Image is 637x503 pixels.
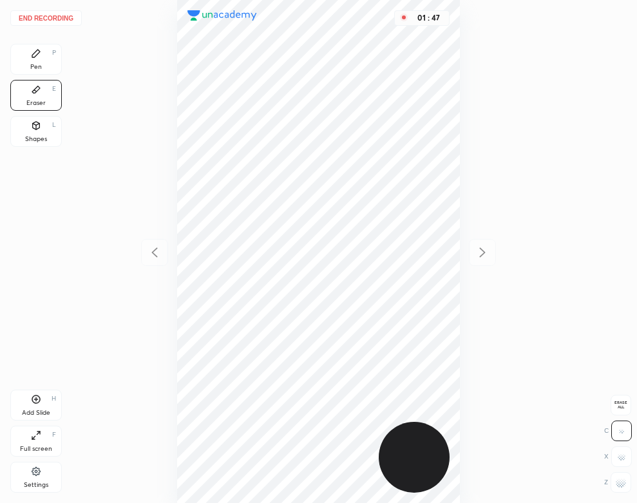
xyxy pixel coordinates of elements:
[26,100,46,106] div: Eraser
[413,14,444,23] div: 01 : 47
[52,50,56,56] div: P
[20,446,52,452] div: Full screen
[30,64,42,70] div: Pen
[187,10,257,21] img: logo.38c385cc.svg
[25,136,47,142] div: Shapes
[24,482,48,488] div: Settings
[10,10,82,26] button: End recording
[604,446,632,467] div: X
[604,472,631,493] div: Z
[52,432,56,438] div: F
[52,86,56,92] div: E
[22,410,50,416] div: Add Slide
[52,395,56,402] div: H
[604,421,632,441] div: C
[611,401,631,410] span: Erase all
[52,122,56,128] div: L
